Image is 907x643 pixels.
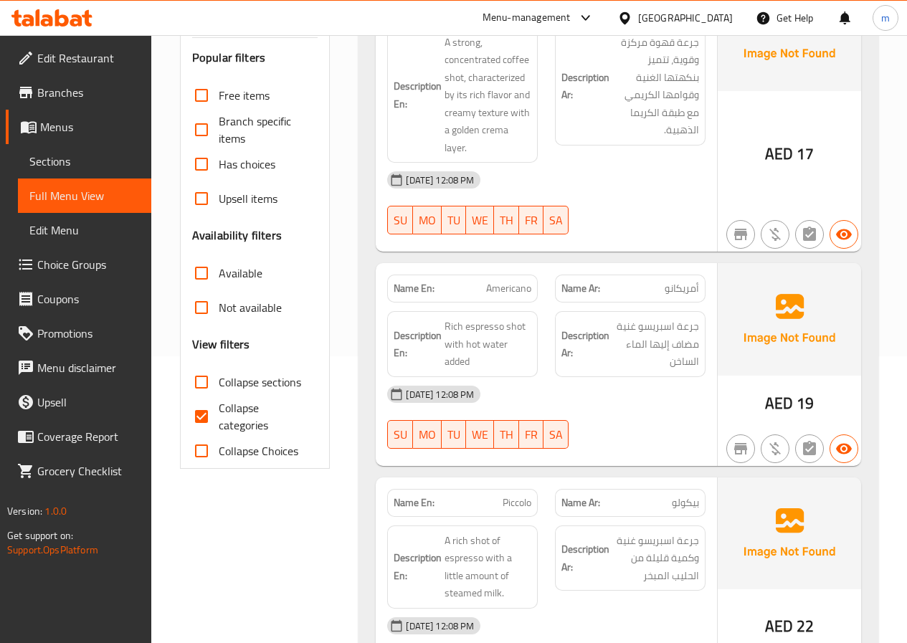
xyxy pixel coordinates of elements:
img: Ae5nvW7+0k+MAAAAAElFTkSuQmCC [718,263,861,375]
button: Not has choices [795,434,824,463]
span: أمريكانو [665,281,699,296]
span: Menus [40,118,140,135]
span: A rich shot of espresso with a little amount of steamed milk. [445,532,531,602]
span: Rich espresso shot with hot water added [445,318,531,371]
span: Available [219,265,262,282]
a: Sections [18,144,151,178]
button: TH [494,206,519,234]
h3: Popular filters [192,49,318,66]
span: Sections [29,153,140,170]
span: Free items [219,87,270,104]
span: Upsell [37,394,140,411]
span: Piccolo [503,495,531,510]
span: Grocery Checklist [37,462,140,480]
h3: View filters [192,336,250,353]
span: Version: [7,502,42,520]
a: Support.OpsPlatform [7,540,98,559]
span: Branch specific items [219,113,307,147]
span: SU [394,424,407,445]
span: Edit Menu [29,222,140,239]
button: Purchased item [761,220,789,249]
span: Collapse Choices [219,442,298,459]
span: MO [419,210,436,231]
button: FR [519,420,543,449]
strong: Description En: [394,327,442,362]
button: TH [494,420,519,449]
span: WE [472,210,488,231]
button: MO [413,206,442,234]
span: Promotions [37,325,140,342]
span: 17 [797,140,814,168]
span: 1.0.0 [44,502,67,520]
button: SU [387,420,413,449]
span: Choice Groups [37,256,140,273]
button: WE [466,420,494,449]
span: FR [525,424,538,445]
img: Ae5nvW7+0k+MAAAAAElFTkSuQmCC [718,477,861,589]
span: جرعة قهوة مركزة وقوية، تتميز بنكهتها الغنية وقوامها الكريمي مع طبقة الكريما الذهبية. [612,34,699,139]
button: Available [830,434,858,463]
button: SA [543,420,569,449]
span: AED [765,612,793,640]
span: [DATE] 12:08 PM [400,388,480,401]
span: [DATE] 12:08 PM [400,619,480,633]
span: Collapse categories [219,399,307,434]
span: MO [419,424,436,445]
span: Has choices [219,156,275,173]
a: Coverage Report [6,419,151,454]
a: Full Menu View [18,178,151,213]
button: FR [519,206,543,234]
span: Americano [486,281,531,296]
strong: Description Ar: [561,69,609,104]
a: Coupons [6,282,151,316]
span: Not available [219,299,282,316]
span: Coverage Report [37,428,140,445]
span: Collapse sections [219,373,301,391]
a: Grocery Checklist [6,454,151,488]
button: Not has choices [795,220,824,249]
strong: Name Ar: [561,281,600,296]
span: TH [500,424,513,445]
a: Edit Restaurant [6,41,151,75]
button: Not branch specific item [726,220,755,249]
span: AED [765,389,793,417]
h3: Availability filters [192,227,282,244]
span: Menu disclaimer [37,359,140,376]
strong: Description Ar: [561,327,609,362]
span: جرعة اسبريسو غنية وكمية قليلة من الحليب المبخر [612,532,699,585]
button: TU [442,420,466,449]
span: SA [549,424,563,445]
span: m [881,10,890,26]
span: WE [472,424,488,445]
button: WE [466,206,494,234]
strong: Name En: [394,281,434,296]
button: TU [442,206,466,234]
button: SU [387,206,413,234]
a: Menu disclaimer [6,351,151,385]
span: TU [447,424,460,445]
span: SU [394,210,407,231]
div: Menu-management [483,9,571,27]
span: Edit Restaurant [37,49,140,67]
span: Full Menu View [29,187,140,204]
span: 19 [797,389,814,417]
span: AED [765,140,793,168]
strong: Name Ar: [561,495,600,510]
span: [DATE] 12:08 PM [400,173,480,187]
span: Upsell items [219,190,277,207]
span: FR [525,210,538,231]
a: Choice Groups [6,247,151,282]
a: Branches [6,75,151,110]
a: Menus [6,110,151,144]
a: Edit Menu [18,213,151,247]
button: MO [413,420,442,449]
span: Get support on: [7,526,73,545]
strong: Name En: [394,495,434,510]
a: Upsell [6,385,151,419]
span: TH [500,210,513,231]
span: SA [549,210,563,231]
button: SA [543,206,569,234]
span: TU [447,210,460,231]
button: Available [830,220,858,249]
span: Coupons [37,290,140,308]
